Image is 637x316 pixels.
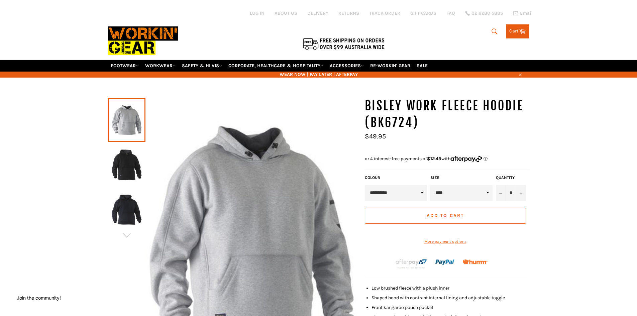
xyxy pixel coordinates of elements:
a: TRACK ORDER [369,10,400,16]
button: Increase item quantity by one [516,185,526,201]
a: SAFETY & HI VIS [179,60,225,72]
h1: BISLEY Work Fleece Hoodie (BK6724) [365,98,529,131]
a: FAQ [446,10,455,16]
span: Add to Cart [427,213,464,218]
a: CORPORATE, HEALTHCARE & HOSPITALITY [226,60,326,72]
a: Cart [506,24,529,38]
button: Add to Cart [365,208,526,224]
a: FOOTWEAR [108,60,141,72]
img: Workin Gear leaders in Workwear, Safety Boots, PPE, Uniforms. Australia's No.1 in Workwear [108,22,178,60]
a: ACCESSORIES [327,60,366,72]
li: Front kangaroo pouch pocket [371,304,529,311]
img: BISLEY Work Fleece Hoodie (BK6724) - Workin' Gear [111,146,142,183]
a: RE-WORKIN' GEAR [367,60,413,72]
label: COLOUR [365,175,427,181]
img: BISLEY Work Fleece Hoodie (BK6724) - Workin' Gear [111,191,142,228]
a: Log in [250,10,264,16]
a: ABOUT US [275,10,297,16]
a: DELIVERY [307,10,328,16]
li: Low brushed fleece with a plush inner [371,285,529,291]
a: SALE [414,60,430,72]
span: Email [520,11,533,16]
button: Join the community! [17,295,61,301]
a: RETURNS [338,10,359,16]
a: WORKWEAR [142,60,178,72]
img: Flat $9.95 shipping Australia wide [302,37,386,51]
button: Reduce item quantity by one [496,185,506,201]
label: Size [430,175,493,181]
label: Quantity [496,175,526,181]
a: More payment options [365,239,526,244]
span: WEAR NOW | PAY LATER | AFTERPAY [108,71,529,78]
span: 02 6280 5885 [471,11,503,16]
img: Afterpay-Logo-on-dark-bg_large.png [395,258,428,270]
a: GIFT CARDS [410,10,436,16]
a: Email [513,11,533,16]
li: Shaped hood with contrast internal lining and adjustable toggle [371,295,529,301]
img: Humm_core_logo_RGB-01_300x60px_small_195d8312-4386-4de7-b182-0ef9b6303a37.png [463,259,488,265]
span: $49.95 [365,132,386,140]
a: 02 6280 5885 [465,11,503,16]
img: paypal.png [435,252,455,272]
